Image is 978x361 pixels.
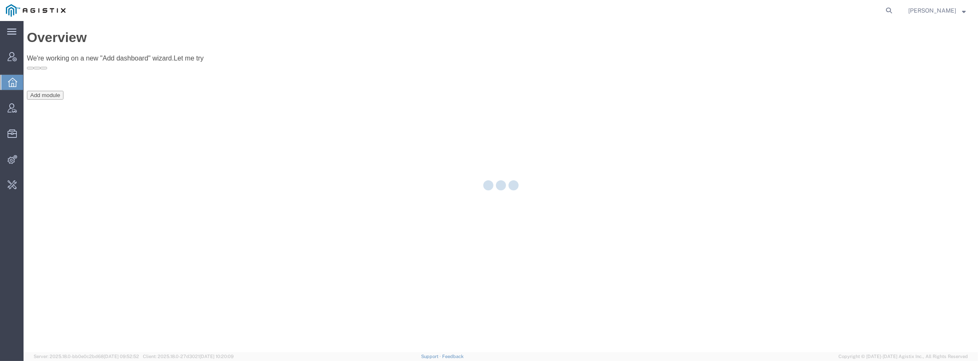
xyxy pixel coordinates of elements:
button: [PERSON_NAME] [908,5,966,16]
img: logo [6,4,66,17]
a: Feedback [442,354,464,359]
span: Client: 2025.18.0-27d3021 [143,354,234,359]
h1: Overview [3,9,951,24]
span: Ivan Tymofieiev [908,6,956,15]
span: We're working on a new "Add dashboard" wizard. [3,34,150,41]
a: Let me try [150,34,180,41]
button: Add module [3,70,40,79]
span: Server: 2025.18.0-bb0e0c2bd68 [34,354,139,359]
span: [DATE] 09:52:52 [104,354,139,359]
span: Copyright © [DATE]-[DATE] Agistix Inc., All Rights Reserved [838,353,968,360]
span: [DATE] 10:20:09 [200,354,234,359]
a: Support [421,354,442,359]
